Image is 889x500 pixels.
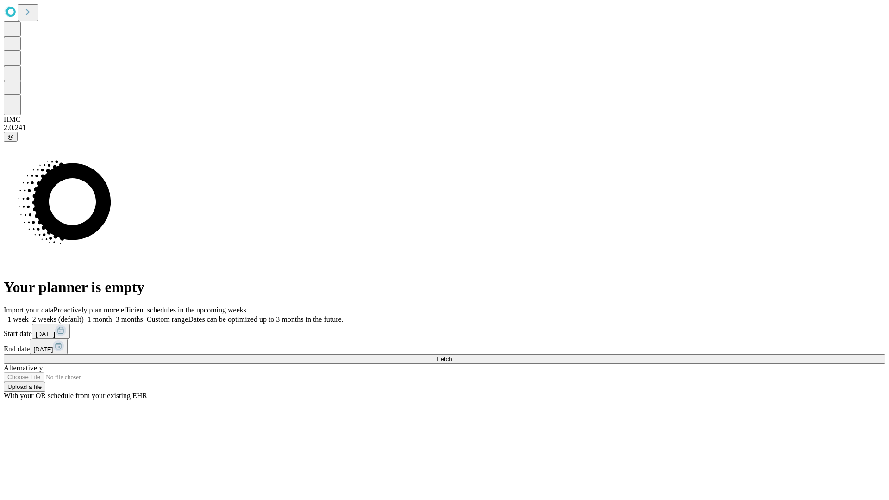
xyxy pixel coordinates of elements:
[30,339,68,354] button: [DATE]
[147,315,188,323] span: Custom range
[4,115,885,124] div: HMC
[54,306,248,314] span: Proactively plan more efficient schedules in the upcoming weeks.
[88,315,112,323] span: 1 month
[4,354,885,364] button: Fetch
[188,315,343,323] span: Dates can be optimized up to 3 months in the future.
[116,315,143,323] span: 3 months
[4,124,885,132] div: 2.0.241
[7,315,29,323] span: 1 week
[437,356,452,362] span: Fetch
[4,392,147,400] span: With your OR schedule from your existing EHR
[32,324,70,339] button: [DATE]
[4,306,54,314] span: Import your data
[7,133,14,140] span: @
[4,382,45,392] button: Upload a file
[4,339,885,354] div: End date
[4,132,18,142] button: @
[36,331,55,337] span: [DATE]
[33,346,53,353] span: [DATE]
[4,364,43,372] span: Alternatively
[32,315,84,323] span: 2 weeks (default)
[4,324,885,339] div: Start date
[4,279,885,296] h1: Your planner is empty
